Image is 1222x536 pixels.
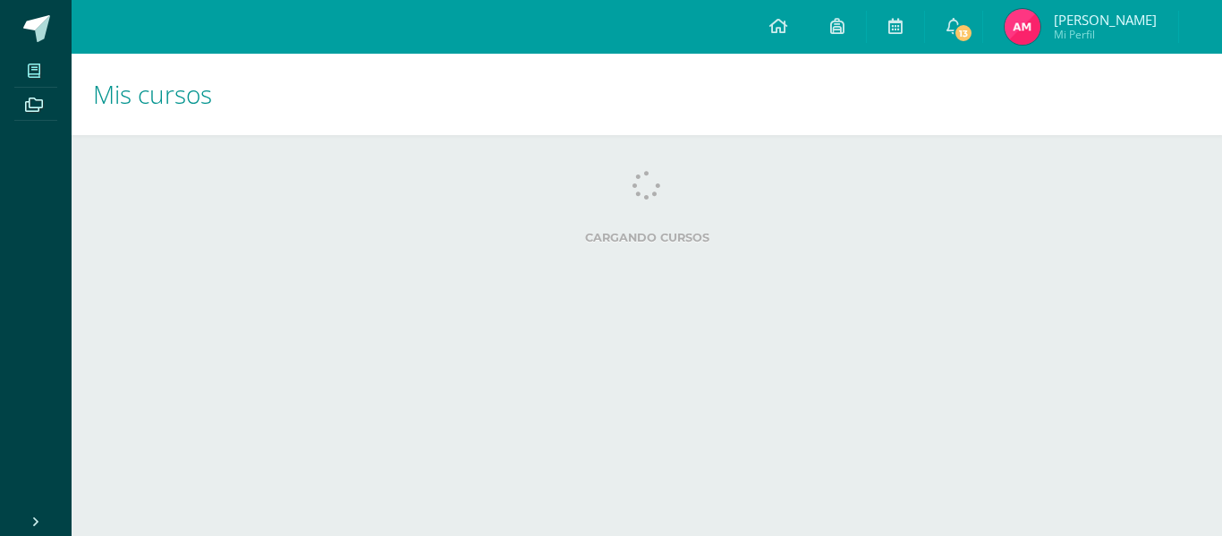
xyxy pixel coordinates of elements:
[1005,9,1040,45] img: 691056b2a32156521bae7aa8c0c995f9.png
[1054,27,1157,42] span: Mi Perfil
[93,77,212,111] span: Mis cursos
[107,231,1186,244] label: Cargando cursos
[954,23,973,43] span: 13
[1054,11,1157,29] span: [PERSON_NAME]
